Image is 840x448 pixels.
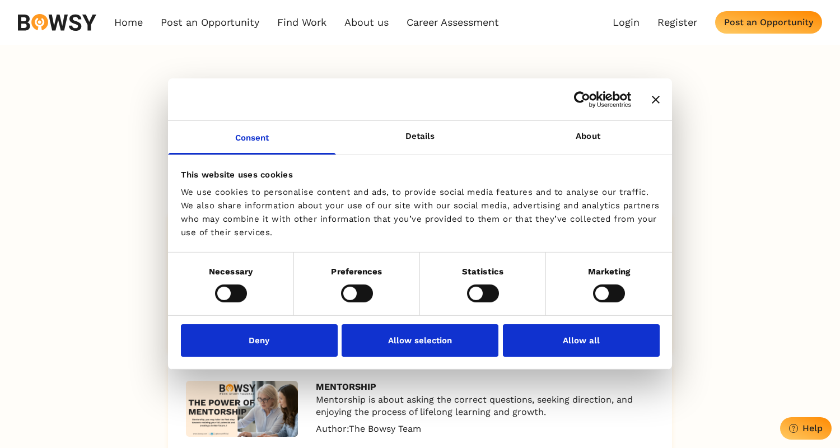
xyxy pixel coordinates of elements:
button: Help [780,417,832,440]
button: Post an Opportunity [715,11,822,34]
a: Career Assessment [407,16,499,29]
strong: Necessary [209,267,253,277]
div: Help [802,423,823,433]
strong: Preferences [331,267,382,277]
div: We use cookies to personalise content and ads, to provide social media features and to analyse ou... [181,185,660,239]
a: Register [657,16,697,29]
a: About [504,121,672,155]
button: Allow selection [342,324,498,357]
strong: Statistics [462,267,503,277]
a: Usercentrics Cookiebot - opens in a new window [533,91,631,108]
img: svg%3e [18,14,96,31]
button: Close banner [652,95,660,103]
div: This website uses cookies [181,167,660,181]
img: 5ce5a527-06c0-42ba-aada-070ad3a9a6b3.jpg [186,381,298,437]
p: Mentorship is about asking the correct questions, seeking direction, and enjoying the process of ... [316,394,654,419]
button: Allow all [503,324,660,357]
button: Deny [181,324,338,357]
div: Post an Opportunity [724,17,813,27]
strong: Marketing [588,267,631,277]
a: Consent [168,121,336,155]
a: Home [114,16,143,29]
a: Login [613,16,640,29]
p: Author: The Bowsy Team [316,423,654,435]
a: Details [336,121,504,155]
a: MENTORSHIP [316,381,654,393]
